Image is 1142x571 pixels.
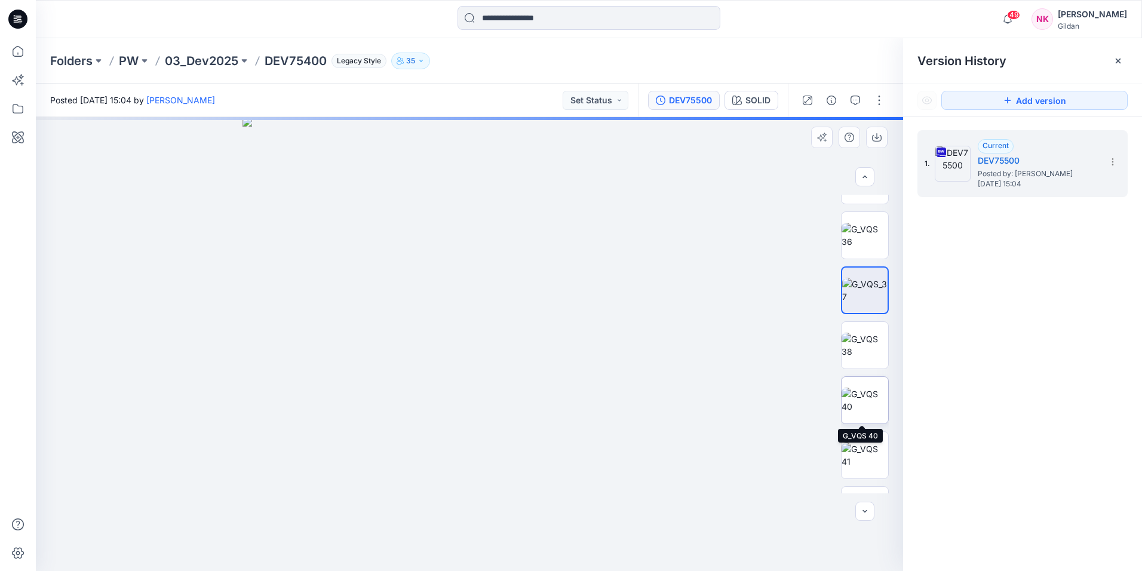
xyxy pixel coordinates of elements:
[669,94,712,107] div: DEV75500
[983,141,1009,150] span: Current
[50,53,93,69] a: Folders
[165,53,238,69] a: 03_Dev2025
[925,158,930,169] span: 1.
[119,53,139,69] a: PW
[1032,8,1053,30] div: NK
[1058,22,1127,30] div: Gildan
[391,53,430,69] button: 35
[725,91,778,110] button: SOLID
[331,54,386,68] span: Legacy Style
[265,53,327,69] p: DEV75400
[146,95,215,105] a: [PERSON_NAME]
[842,223,888,248] img: G_VQS 36
[50,94,215,106] span: Posted [DATE] 15:04 by
[1007,10,1020,20] span: 49
[842,443,888,468] img: G_VQS 41
[842,388,888,413] img: G_VQS 40
[327,53,386,69] button: Legacy Style
[941,91,1128,110] button: Add version
[917,91,937,110] button: Show Hidden Versions
[822,91,841,110] button: Details
[935,146,971,182] img: DEV75500
[978,180,1097,188] span: [DATE] 15:04
[842,333,888,358] img: G_VQS 38
[242,117,696,571] img: eyJhbGciOiJIUzI1NiIsImtpZCI6IjAiLCJzbHQiOiJzZXMiLCJ0eXAiOiJKV1QifQ.eyJkYXRhIjp7InR5cGUiOiJzdG9yYW...
[1058,7,1127,22] div: [PERSON_NAME]
[978,154,1097,168] h5: DEV75500
[917,54,1006,68] span: Version History
[1113,56,1123,66] button: Close
[842,278,888,303] img: G_VQS_37
[745,94,770,107] div: SOLID
[648,91,720,110] button: DEV75500
[978,168,1097,180] span: Posted by: Marlon Anibal Castro
[406,54,415,67] p: 35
